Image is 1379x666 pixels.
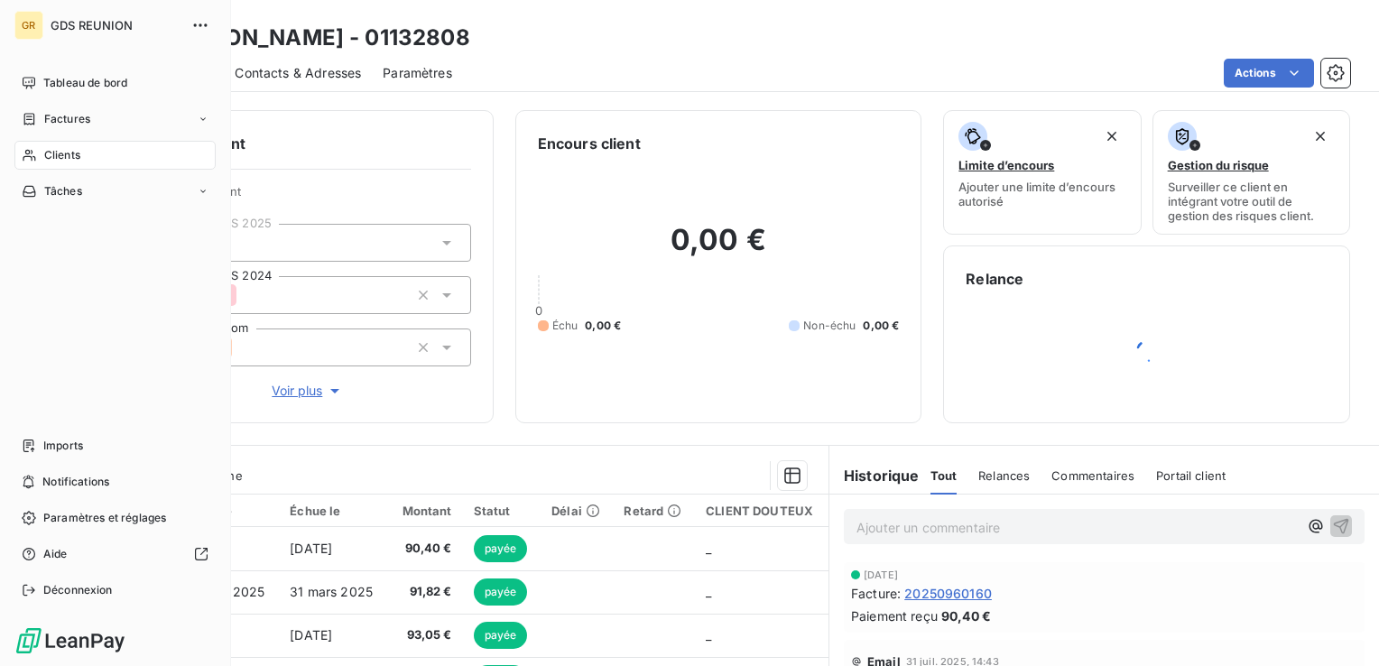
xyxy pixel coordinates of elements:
span: _ [706,541,711,556]
span: Paiement reçu [851,606,938,625]
a: Aide [14,540,216,569]
span: 31 mars 2025 [290,584,373,599]
span: payée [474,578,528,606]
span: Tout [930,468,958,483]
span: Relances [978,468,1030,483]
div: Montant [398,504,452,518]
div: CLIENT DOUTEUX [706,504,818,518]
span: [DATE] [864,569,898,580]
h3: [PERSON_NAME] - 01132808 [159,22,470,54]
span: 91,82 € [398,583,452,601]
span: 93,05 € [398,626,452,644]
span: [DATE] [290,627,332,643]
span: Commentaires [1051,468,1134,483]
span: [DATE] [290,541,332,556]
input: Ajouter une valeur [232,339,246,356]
h6: Historique [829,465,920,486]
span: Non-échu [803,318,856,334]
div: Délai [551,504,602,518]
div: Retard [624,504,684,518]
span: 20250960160 [904,584,992,603]
span: payée [474,622,528,649]
span: Propriétés Client [145,184,471,209]
h6: Relance [966,268,1328,290]
button: Limite d’encoursAjouter une limite d’encours autorisé [943,110,1141,235]
span: 90,40 € [941,606,991,625]
span: Paramètres [383,64,452,82]
span: Facture : [851,584,901,603]
span: GDS REUNION [51,18,180,32]
span: Paramètres et réglages [43,510,166,526]
span: Gestion du risque [1168,158,1269,172]
span: Clients [44,147,80,163]
span: Surveiller ce client en intégrant votre outil de gestion des risques client. [1168,180,1335,223]
span: Portail client [1156,468,1226,483]
span: Tâches [44,183,82,199]
iframe: Intercom live chat [1318,605,1361,648]
div: Statut [474,504,530,518]
span: Imports [43,438,83,454]
span: 0,00 € [585,318,621,334]
span: Aide [43,546,68,562]
div: Échue le [290,504,376,518]
span: Notifications [42,474,109,490]
span: Tableau de bord [43,75,127,91]
button: Voir plus [145,381,471,401]
h6: Informations client [109,133,471,154]
span: Ajouter une limite d’encours autorisé [958,180,1125,208]
span: Voir plus [272,382,344,400]
img: Logo LeanPay [14,626,126,655]
span: Limite d’encours [958,158,1054,172]
span: 90,40 € [398,540,452,558]
span: Contacts & Adresses [235,64,361,82]
span: Échu [552,318,578,334]
span: 0 [535,303,542,318]
button: Actions [1224,59,1314,88]
input: Ajouter une valeur [236,287,251,303]
div: GR [14,11,43,40]
span: payée [474,535,528,562]
span: _ [706,627,711,643]
h2: 0,00 € [538,222,900,276]
button: Gestion du risqueSurveiller ce client en intégrant votre outil de gestion des risques client. [1152,110,1350,235]
span: 0,00 € [863,318,899,334]
span: _ [706,584,711,599]
span: Déconnexion [43,582,113,598]
span: Factures [44,111,90,127]
h6: Encours client [538,133,641,154]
